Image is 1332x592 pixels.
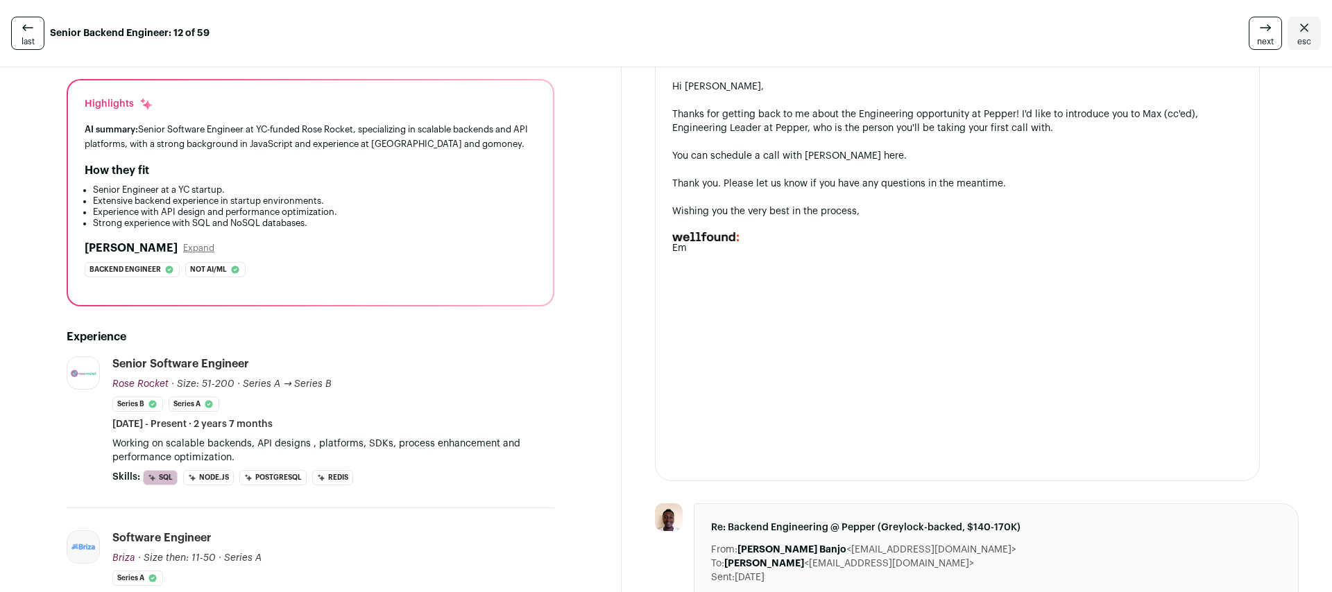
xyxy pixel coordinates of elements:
[85,97,153,111] div: Highlights
[85,125,138,134] span: AI summary:
[169,397,219,412] li: Series A
[735,571,765,584] dd: [DATE]
[93,184,536,195] li: Senior Engineer at a YC startup.
[112,356,249,372] div: Senior Software Engineer
[171,379,234,389] span: · Size: 51-200
[85,162,149,179] h2: How they fit
[672,232,739,241] img: AD_4nXd8mXtZXxLy6BW5oWOQUNxoLssU3evVOmElcTYOe9Q6vZR7bHgrarcpre-H0wWTlvQlXrfX4cJrmfo1PaFpYlo0O_KYH...
[237,377,240,391] span: ·
[1249,17,1282,50] a: next
[724,559,804,568] b: [PERSON_NAME]
[224,553,262,563] span: Series A
[138,553,216,563] span: · Size then: 11-50
[672,80,1243,94] div: Hi [PERSON_NAME],
[183,243,214,254] button: Expand
[711,571,735,584] dt: Sent:
[85,240,178,256] h2: [PERSON_NAME]
[724,557,974,571] dd: <[EMAIL_ADDRESS][DOMAIN_NAME]>
[672,241,1243,255] div: Em
[711,521,1281,534] span: Re: Backend Engineering @ Pepper (Greylock-backed, $140-170K)
[190,263,227,277] span: Not ai/ml
[112,571,163,586] li: Series A
[243,379,332,389] span: Series A → Series B
[22,36,35,47] span: last
[655,503,683,531] img: 3f8190535c203fb63fe3cb1aaa2dc4f4fb032fe8cd7a197800209d939becada6
[143,470,178,485] li: SQL
[112,553,135,563] span: Briza
[11,17,44,50] a: last
[737,545,846,555] b: [PERSON_NAME] Banjo
[711,557,724,571] dt: To:
[85,122,536,151] div: Senior Software Engineer at YC-funded Rose Rocket, specializing in scalable backends and API plat...
[50,26,210,40] strong: Senior Backend Engineer: 12 of 59
[672,204,1243,218] div: Wishing you the very best in the process,
[93,195,536,207] li: Extensive backend experience in startup environments.
[89,263,161,277] span: Backend engineer
[672,151,907,161] a: You can schedule a call with [PERSON_NAME] here.
[183,470,234,485] li: Node.js
[112,530,212,546] div: Software Engineer
[1288,17,1321,50] a: Close
[112,397,163,412] li: Series B
[67,329,554,345] h2: Experience
[239,470,307,485] li: PostgreSQL
[1257,36,1274,47] span: next
[112,379,169,389] span: Rose Rocket
[93,207,536,218] li: Experience with API design and performance optimization.
[93,218,536,229] li: Strong experience with SQL and NoSQL databases.
[1297,36,1311,47] span: esc
[672,177,1243,191] div: Thank you. Please let us know if you have any questions in the meantime.
[672,107,1243,135] div: Thanks for getting back to me about the Engineering opportunity at Pepper! I'd like to introduce ...
[711,543,737,557] dt: From:
[67,531,99,563] img: 21aa31ae8699bc3ad5be1a602c3a301ae4e61a998afe80e7f30beedd294388cc.jpg
[737,543,1016,557] dd: <[EMAIL_ADDRESS][DOMAIN_NAME]>
[112,417,273,431] span: [DATE] - Present · 2 years 7 months
[112,437,554,464] p: Working on scalable backends, API designs , platforms, SDKs, process enhancement and performance ...
[67,367,99,378] img: c7488c1436c5bf7b16cfd364d3ea09251c66be833f5610236687d6b438383feb.jpg
[219,551,221,565] span: ·
[112,470,140,484] span: Skills:
[312,470,353,485] li: Redis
